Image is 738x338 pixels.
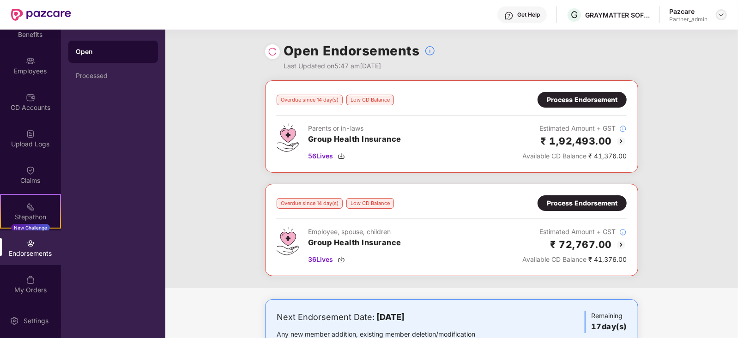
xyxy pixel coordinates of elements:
[522,151,627,161] div: ₹ 41,376.00
[277,198,343,209] div: Overdue since 14 day(s)
[669,16,708,23] div: Partner_admin
[619,229,627,236] img: svg+xml;base64,PHN2ZyBpZD0iSW5mb18tXzMyeDMyIiBkYXRhLW5hbWU9IkluZm8gLSAzMngzMiIgeG1sbnM9Imh0dHA6Ly...
[591,321,627,333] h3: 17 day(s)
[11,9,71,21] img: New Pazcare Logo
[522,255,587,263] span: Available CD Balance
[585,11,650,19] div: GRAYMATTER SOFTWARE SERVICES PRIVATE LIMITED
[26,275,35,284] img: svg+xml;base64,PHN2ZyBpZD0iTXlfT3JkZXJzIiBkYXRhLW5hbWU9Ik15IE9yZGVycyIgeG1sbnM9Imh0dHA6Ly93d3cudz...
[26,239,35,248] img: svg+xml;base64,PHN2ZyBpZD0iRW5kb3JzZW1lbnRzIiB4bWxucz0iaHR0cDovL3d3dy53My5vcmcvMjAwMC9zdmciIHdpZH...
[284,41,420,61] h1: Open Endorsements
[26,166,35,175] img: svg+xml;base64,PHN2ZyBpZD0iQ2xhaW0iIHhtbG5zPSJodHRwOi8vd3d3LnczLm9yZy8yMDAwL3N2ZyIgd2lkdGg9IjIwIi...
[517,11,540,18] div: Get Help
[277,95,343,105] div: Overdue since 14 day(s)
[308,254,333,265] span: 36 Lives
[308,237,401,249] h3: Group Health Insurance
[547,198,617,208] div: Process Endorsement
[277,123,299,152] img: svg+xml;base64,PHN2ZyB4bWxucz0iaHR0cDovL3d3dy53My5vcmcvMjAwMC9zdmciIHdpZHRoPSI0Ny43MTQiIGhlaWdodD...
[308,151,333,161] span: 56 Lives
[76,47,151,56] div: Open
[346,95,394,105] div: Low CD Balance
[718,11,725,18] img: svg+xml;base64,PHN2ZyBpZD0iRHJvcGRvd24tMzJ4MzIiIHhtbG5zPSJodHRwOi8vd3d3LnczLm9yZy8yMDAwL3N2ZyIgd2...
[550,237,612,252] h2: ₹ 72,767.00
[21,316,51,326] div: Settings
[547,95,617,105] div: Process Endorsement
[616,136,627,147] img: svg+xml;base64,PHN2ZyBpZD0iQmFjay0yMHgyMCIgeG1sbnM9Imh0dHA6Ly93d3cudzMub3JnLzIwMDAvc3ZnIiB3aWR0aD...
[541,133,612,149] h2: ₹ 1,92,493.00
[424,45,436,56] img: svg+xml;base64,PHN2ZyBpZD0iSW5mb18tXzMyeDMyIiBkYXRhLW5hbWU9IkluZm8gLSAzMngzMiIgeG1sbnM9Imh0dHA6Ly...
[338,152,345,160] img: svg+xml;base64,PHN2ZyBpZD0iRG93bmxvYWQtMzJ4MzIiIHhtbG5zPSJodHRwOi8vd3d3LnczLm9yZy8yMDAwL3N2ZyIgd2...
[616,239,627,250] img: svg+xml;base64,PHN2ZyBpZD0iQmFjay0yMHgyMCIgeG1sbnM9Imh0dHA6Ly93d3cudzMub3JnLzIwMDAvc3ZnIiB3aWR0aD...
[522,227,627,237] div: Estimated Amount + GST
[284,61,436,71] div: Last Updated on 5:47 am[DATE]
[277,311,504,324] div: Next Endorsement Date:
[619,125,627,133] img: svg+xml;base64,PHN2ZyBpZD0iSW5mb18tXzMyeDMyIiBkYXRhLW5hbWU9IkluZm8gLSAzMngzMiIgeG1sbnM9Imh0dHA6Ly...
[11,224,50,231] div: New Challenge
[10,316,19,326] img: svg+xml;base64,PHN2ZyBpZD0iU2V0dGluZy0yMHgyMCIgeG1sbnM9Imh0dHA6Ly93d3cudzMub3JnLzIwMDAvc3ZnIiB3aW...
[338,256,345,263] img: svg+xml;base64,PHN2ZyBpZD0iRG93bmxvYWQtMzJ4MzIiIHhtbG5zPSJodHRwOi8vd3d3LnczLm9yZy8yMDAwL3N2ZyIgd2...
[26,56,35,66] img: svg+xml;base64,PHN2ZyBpZD0iRW1wbG95ZWVzIiB4bWxucz0iaHR0cDovL3d3dy53My5vcmcvMjAwMC9zdmciIHdpZHRoPS...
[522,254,627,265] div: ₹ 41,376.00
[376,312,405,322] b: [DATE]
[308,133,401,145] h3: Group Health Insurance
[26,202,35,211] img: svg+xml;base64,PHN2ZyB4bWxucz0iaHR0cDovL3d3dy53My5vcmcvMjAwMC9zdmciIHdpZHRoPSIyMSIgaGVpZ2h0PSIyMC...
[268,47,277,56] img: svg+xml;base64,PHN2ZyBpZD0iUmVsb2FkLTMyeDMyIiB4bWxucz0iaHR0cDovL3d3dy53My5vcmcvMjAwMC9zdmciIHdpZH...
[522,123,627,133] div: Estimated Amount + GST
[585,311,627,333] div: Remaining
[277,227,299,255] img: svg+xml;base64,PHN2ZyB4bWxucz0iaHR0cDovL3d3dy53My5vcmcvMjAwMC9zdmciIHdpZHRoPSI0Ny43MTQiIGhlaWdodD...
[346,198,394,209] div: Low CD Balance
[308,227,401,237] div: Employee, spouse, children
[571,9,578,20] span: G
[522,152,587,160] span: Available CD Balance
[76,72,151,79] div: Processed
[669,7,708,16] div: Pazcare
[26,129,35,139] img: svg+xml;base64,PHN2ZyBpZD0iVXBsb2FkX0xvZ3MiIGRhdGEtbmFtZT0iVXBsb2FkIExvZ3MiIHhtbG5zPSJodHRwOi8vd3...
[308,123,401,133] div: Parents or in-laws
[1,212,60,222] div: Stepathon
[504,11,514,20] img: svg+xml;base64,PHN2ZyBpZD0iSGVscC0zMngzMiIgeG1sbnM9Imh0dHA6Ly93d3cudzMub3JnLzIwMDAvc3ZnIiB3aWR0aD...
[26,93,35,102] img: svg+xml;base64,PHN2ZyBpZD0iQ0RfQWNjb3VudHMiIGRhdGEtbmFtZT0iQ0QgQWNjb3VudHMiIHhtbG5zPSJodHRwOi8vd3...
